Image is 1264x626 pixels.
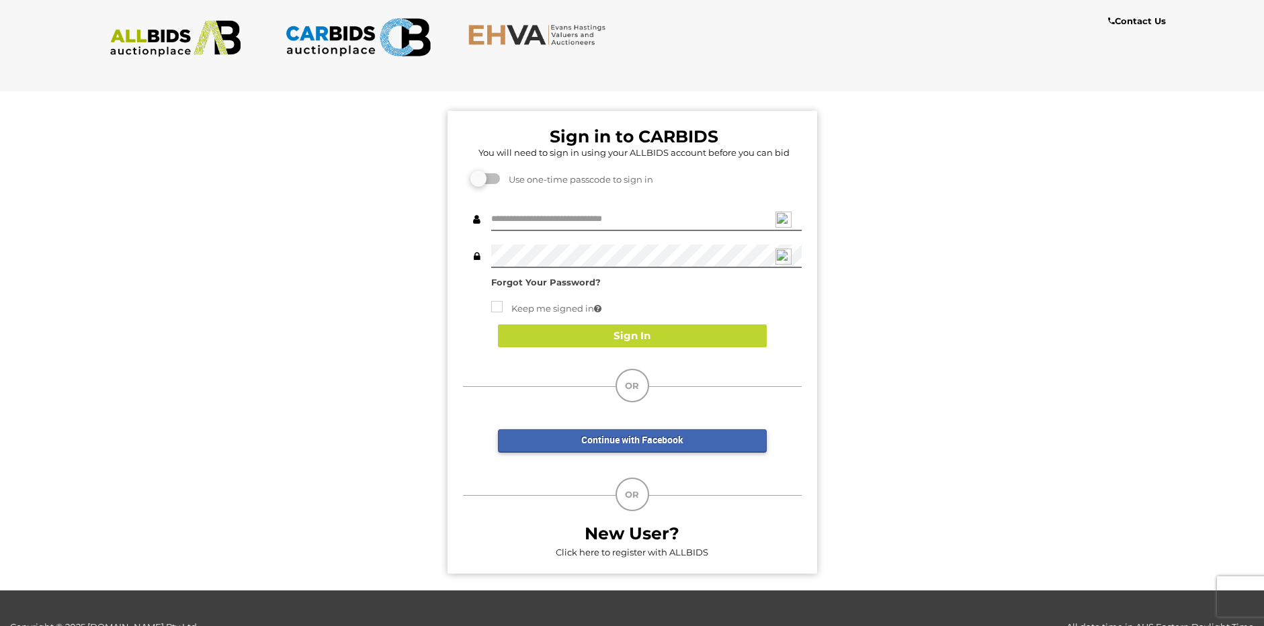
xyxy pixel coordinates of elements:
span: Use one-time passcode to sign in [502,174,653,185]
label: Keep me signed in [491,301,601,316]
b: Contact Us [1108,15,1166,26]
img: npw-badge-icon-locked.svg [775,212,792,228]
b: Sign in to CARBIDS [550,126,718,146]
img: npw-badge-icon-locked.svg [775,249,792,265]
div: OR [616,369,649,402]
a: Contact Us [1108,13,1169,29]
img: ALLBIDS.com.au [103,20,249,57]
div: OR [616,478,649,511]
h5: You will need to sign in using your ALLBIDS account before you can bid [466,148,802,157]
img: EHVA.com.au [468,24,614,46]
b: New User? [585,523,679,543]
a: Click here to register with ALLBIDS [556,547,708,557]
button: Sign In [498,324,767,348]
a: Forgot Your Password? [491,277,601,287]
img: CARBIDS.com.au [285,13,431,61]
a: Continue with Facebook [498,429,767,453]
